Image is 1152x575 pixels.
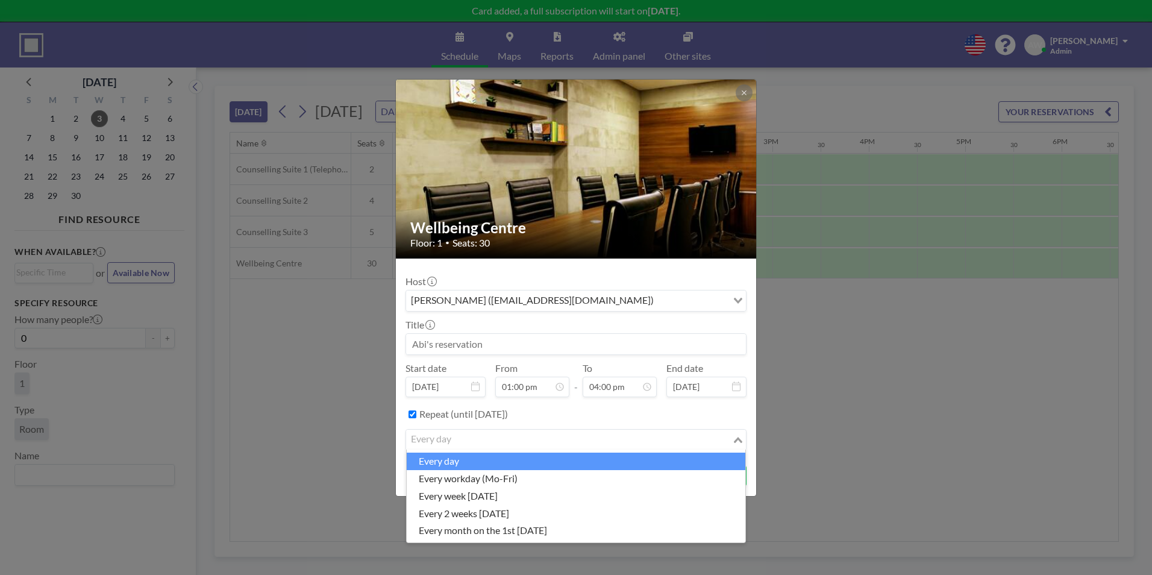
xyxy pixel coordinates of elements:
[396,48,757,289] img: 537.jpg
[452,237,490,249] span: Seats: 30
[419,408,508,420] label: Repeat (until [DATE])
[666,362,703,374] label: End date
[410,219,743,237] h2: Wellbeing Centre
[406,430,746,450] div: Search for option
[406,334,746,354] input: Abi's reservation
[410,237,442,249] span: Floor: 1
[405,319,434,331] label: Title
[583,362,592,374] label: To
[657,293,726,309] input: Search for option
[445,238,449,247] span: •
[406,291,746,311] div: Search for option
[405,362,446,374] label: Start date
[407,432,731,448] input: Search for option
[686,465,747,486] button: BOOK NOW
[495,362,518,374] label: From
[409,293,656,309] span: [PERSON_NAME] ([EMAIL_ADDRESS][DOMAIN_NAME])
[574,366,578,393] span: -
[405,275,436,287] label: Host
